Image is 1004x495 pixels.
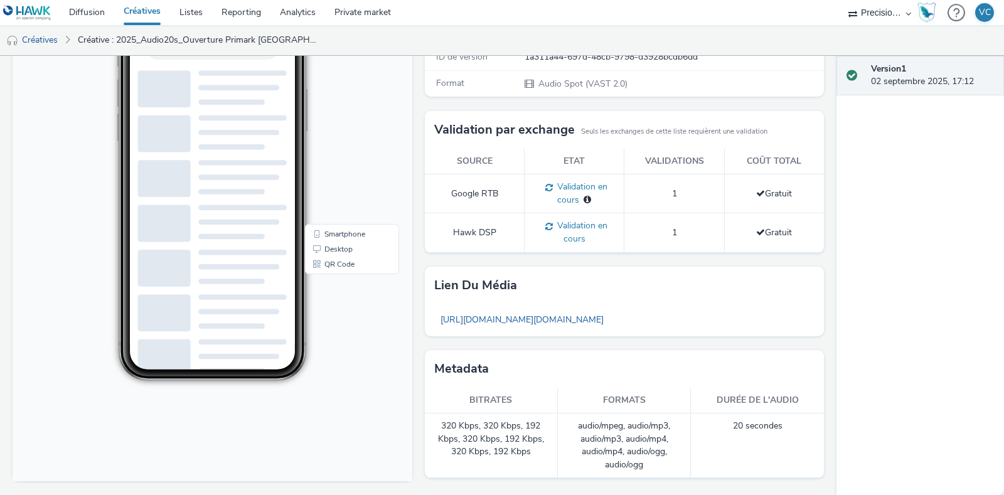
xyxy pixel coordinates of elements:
[425,213,525,252] td: Hawk DSP
[553,220,607,245] span: Validation en cours
[434,276,517,295] h3: Lien du média
[581,127,767,137] small: Seuls les exchanges de cette liste requièrent une validation
[525,51,823,63] div: 1a311a44-697d-48cb-9798-d3928bcdb6dd
[917,3,936,23] img: Hawk Academy
[917,3,941,23] a: Hawk Academy
[436,51,488,63] span: ID de version
[312,294,342,301] span: QR Code
[434,359,489,378] h3: Metadata
[295,290,384,305] li: QR Code
[979,3,991,22] div: VC
[691,388,824,413] th: Durée de l'audio
[691,413,824,478] td: 20 secondes
[434,307,610,332] a: [URL][DOMAIN_NAME][DOMAIN_NAME]
[434,120,575,139] h3: Validation par exchange
[553,181,607,206] span: Validation en cours
[425,149,525,174] th: Source
[312,279,340,286] span: Desktop
[871,63,994,88] div: 02 septembre 2025, 17:12
[131,48,141,55] span: 9:52
[312,263,353,271] span: Smartphone
[425,413,558,478] td: 320 Kbps, 320 Kbps, 192 Kbps, 320 Kbps, 192 Kbps, 320 Kbps, 192 Kbps
[425,388,558,413] th: Bitrates
[72,25,323,55] a: Créative : 2025_Audio20s_Ouverture Primark [GEOGRAPHIC_DATA]
[558,413,691,478] td: audio/mpeg, audio/mp3, audio/mp3, audio/mp4, audio/mp4, audio/ogg, audio/ogg
[425,174,525,213] td: Google RTB
[871,63,906,75] strong: Version 1
[525,149,624,174] th: Etat
[295,260,384,275] li: Smartphone
[624,149,724,174] th: Validations
[558,388,691,413] th: Formats
[756,188,792,200] span: Gratuit
[295,275,384,290] li: Desktop
[672,188,677,200] span: 1
[672,226,677,238] span: 1
[3,5,51,21] img: undefined Logo
[6,35,19,47] img: audio
[724,149,824,174] th: Coût total
[436,77,464,89] span: Format
[537,78,627,90] span: Audio Spot (VAST 2.0)
[756,226,792,238] span: Gratuit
